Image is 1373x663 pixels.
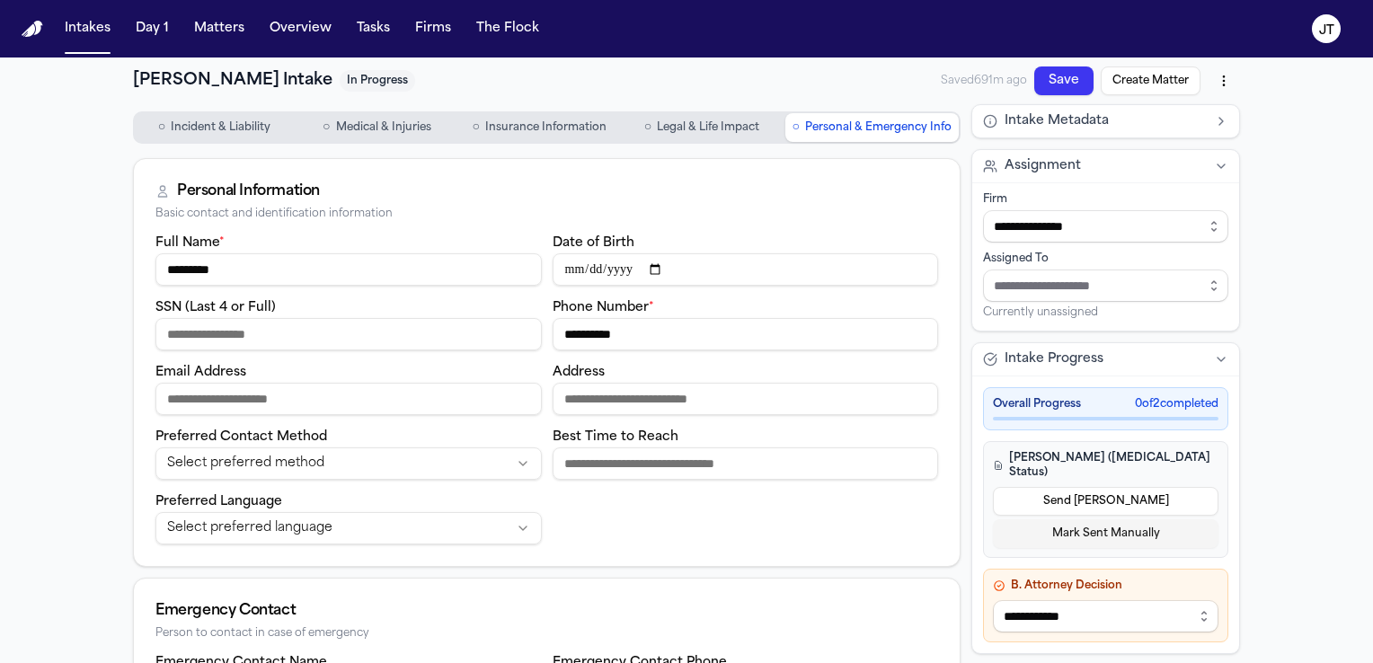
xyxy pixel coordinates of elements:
input: Best time to reach [553,447,939,480]
span: Personal & Emergency Info [805,120,952,135]
div: Person to contact in case of emergency [155,627,938,641]
div: Basic contact and identification information [155,208,938,221]
button: Intake Progress [972,343,1239,376]
button: Create Matter [1101,66,1200,95]
button: Go to Personal & Emergency Info [785,113,959,142]
span: Assignment [1005,157,1081,175]
button: Send [PERSON_NAME] [993,487,1218,516]
input: SSN [155,318,542,350]
h4: B. Attorney Decision [993,579,1218,593]
button: Overview [262,13,339,45]
label: Email Address [155,366,246,379]
button: Intakes [58,13,118,45]
span: ○ [158,119,165,137]
label: Full Name [155,236,225,250]
label: Date of Birth [553,236,634,250]
span: ○ [644,119,651,137]
label: Best Time to Reach [553,430,678,444]
button: Go to Insurance Information [460,113,619,142]
button: The Flock [469,13,546,45]
label: Phone Number [553,301,654,314]
span: ○ [793,119,800,137]
a: Home [22,21,43,38]
img: Finch Logo [22,21,43,38]
span: Incident & Liability [171,120,270,135]
span: 0 of 2 completed [1135,397,1218,411]
button: Tasks [350,13,397,45]
label: Address [553,366,605,379]
span: In Progress [340,70,415,92]
button: Matters [187,13,252,45]
span: Legal & Life Impact [657,120,759,135]
button: Mark Sent Manually [993,519,1218,548]
label: Preferred Language [155,495,282,508]
span: Insurance Information [485,120,607,135]
label: Preferred Contact Method [155,430,327,444]
span: Currently unassigned [983,305,1098,320]
input: Address [553,383,939,415]
input: Assign to staff member [983,270,1228,302]
span: Medical & Injuries [336,120,431,135]
button: Assignment [972,150,1239,182]
input: Phone number [553,318,939,350]
span: Overall Progress [993,397,1081,411]
input: Full name [155,253,542,286]
button: Intake Metadata [972,105,1239,137]
button: Go to Legal & Life Impact [623,113,782,142]
button: Go to Incident & Liability [135,113,294,142]
h1: [PERSON_NAME] Intake [133,68,332,93]
button: Day 1 [128,13,176,45]
input: Select firm [983,210,1228,243]
h4: [PERSON_NAME] ([MEDICAL_DATA] Status) [993,451,1218,480]
span: Saved 691m ago [941,74,1027,88]
span: Intake Progress [1005,350,1103,368]
button: More actions [1208,65,1240,97]
input: Date of birth [553,253,939,286]
div: Personal Information [177,181,320,202]
button: Save [1034,66,1094,95]
div: Assigned To [983,252,1228,266]
div: Firm [983,192,1228,207]
span: ○ [472,119,479,137]
input: Email address [155,383,542,415]
div: Emergency Contact [155,600,938,622]
label: SSN (Last 4 or Full) [155,301,276,314]
span: ○ [323,119,330,137]
span: Intake Metadata [1005,112,1109,130]
text: JT [1319,24,1334,37]
button: Firms [408,13,458,45]
button: Go to Medical & Injuries [297,113,456,142]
